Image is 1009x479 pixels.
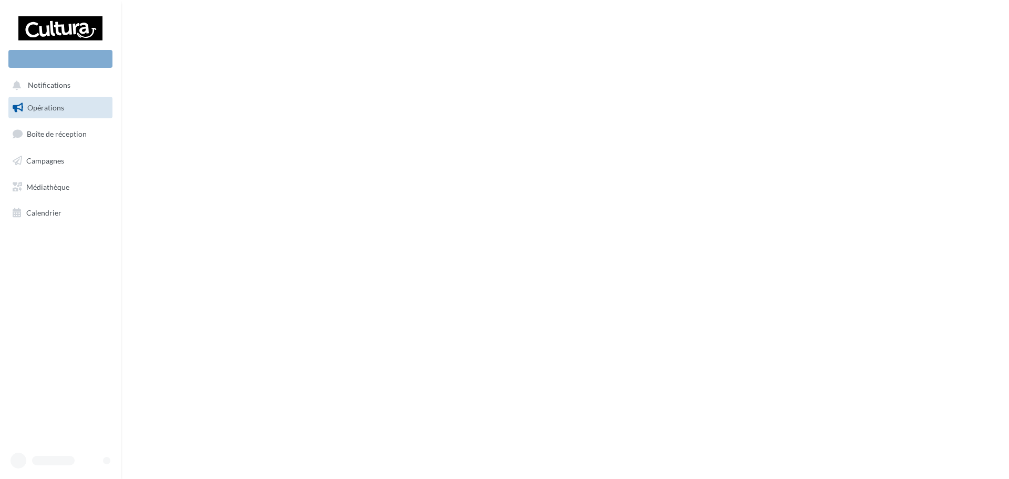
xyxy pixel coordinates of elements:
a: Boîte de réception [6,123,115,145]
span: Médiathèque [26,182,69,191]
a: Calendrier [6,202,115,224]
span: Opérations [27,103,64,112]
div: Nouvelle campagne [8,50,112,68]
a: Médiathèque [6,176,115,198]
span: Campagnes [26,156,64,165]
a: Opérations [6,97,115,119]
span: Notifications [28,81,70,90]
span: Boîte de réception [27,129,87,138]
span: Calendrier [26,208,61,217]
a: Campagnes [6,150,115,172]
